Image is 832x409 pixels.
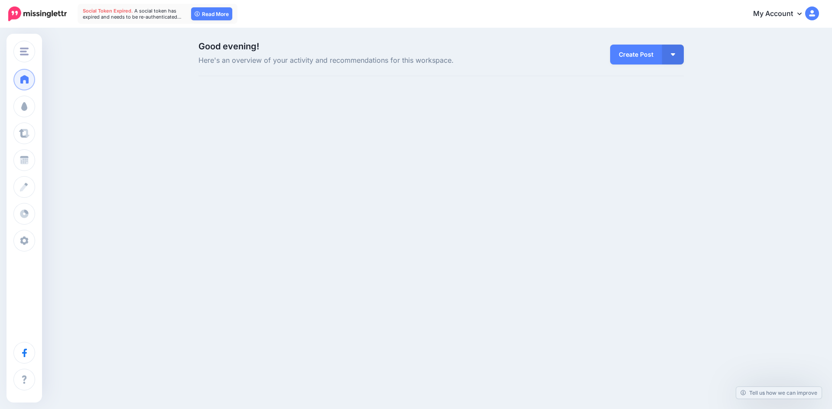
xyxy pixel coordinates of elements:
span: Good evening! [198,41,259,52]
span: Here's an overview of your activity and recommendations for this workspace. [198,55,518,66]
a: Read More [191,7,232,20]
a: Create Post [610,45,662,64]
span: Social Token Expired. [83,8,133,14]
img: arrow-down-white.png [671,53,675,56]
img: menu.png [20,48,29,55]
span: A social token has expired and needs to be re-authenticated… [83,8,182,20]
img: Missinglettr [8,6,67,21]
a: My Account [744,3,819,25]
a: Tell us how we can improve [736,387,822,399]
